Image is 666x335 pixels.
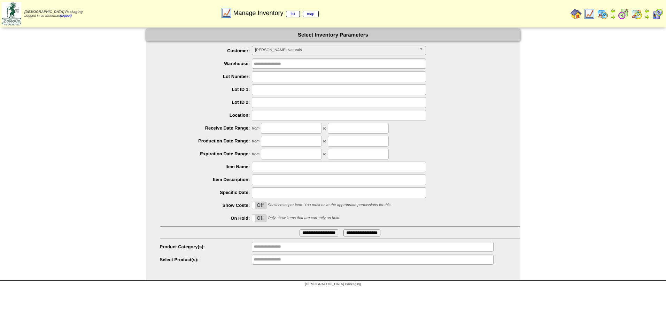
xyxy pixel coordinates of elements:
span: to [323,139,326,143]
img: arrowleft.gif [610,8,616,14]
label: Off [252,215,266,222]
img: calendarcustomer.gif [652,8,663,20]
span: to [323,126,326,131]
label: Item Name: [160,164,252,169]
img: calendarprod.gif [597,8,608,20]
a: (logout) [60,14,72,18]
label: Specific Date: [160,190,252,195]
span: [DEMOGRAPHIC_DATA] Packaging [24,10,83,14]
label: Receive Date Range: [160,125,252,131]
img: line_graph.gif [584,8,595,20]
img: zoroco-logo-small.webp [2,2,21,25]
span: Logged in as Mnorman [24,10,83,18]
img: home.gif [571,8,582,20]
img: calendarblend.gif [618,8,629,20]
span: Manage Inventory [233,9,319,17]
img: line_graph.gif [221,7,232,18]
span: [DEMOGRAPHIC_DATA] Packaging [305,282,361,286]
img: arrowleft.gif [644,8,650,14]
label: Lot ID 2: [160,100,252,105]
img: arrowright.gif [644,14,650,20]
div: OnOff [252,202,266,209]
label: Location: [160,112,252,118]
a: list [286,11,300,17]
span: from [252,152,260,156]
img: calendarinout.gif [631,8,642,20]
span: Only show items that are currently on hold. [268,216,340,220]
label: Lot ID 1: [160,87,252,92]
label: Off [252,202,266,209]
label: Customer: [160,48,252,53]
span: Show costs per item. You must have the appropriate permissions for this. [268,203,392,207]
label: Show Costs: [160,203,252,208]
label: Expiration Date Range: [160,151,252,156]
label: Production Date Range: [160,138,252,143]
label: Select Product(s): [160,257,252,262]
a: map [303,11,319,17]
label: Product Category(s): [160,244,252,249]
label: Item Description: [160,177,252,182]
div: Select Inventory Parameters [146,29,520,41]
label: Warehouse: [160,61,252,66]
span: from [252,126,260,131]
span: to [323,152,326,156]
label: Lot Number: [160,74,252,79]
img: arrowright.gif [610,14,616,20]
div: OnOff [252,215,266,222]
label: On Hold: [160,216,252,221]
span: [PERSON_NAME] Naturals [255,46,417,54]
span: from [252,139,260,143]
